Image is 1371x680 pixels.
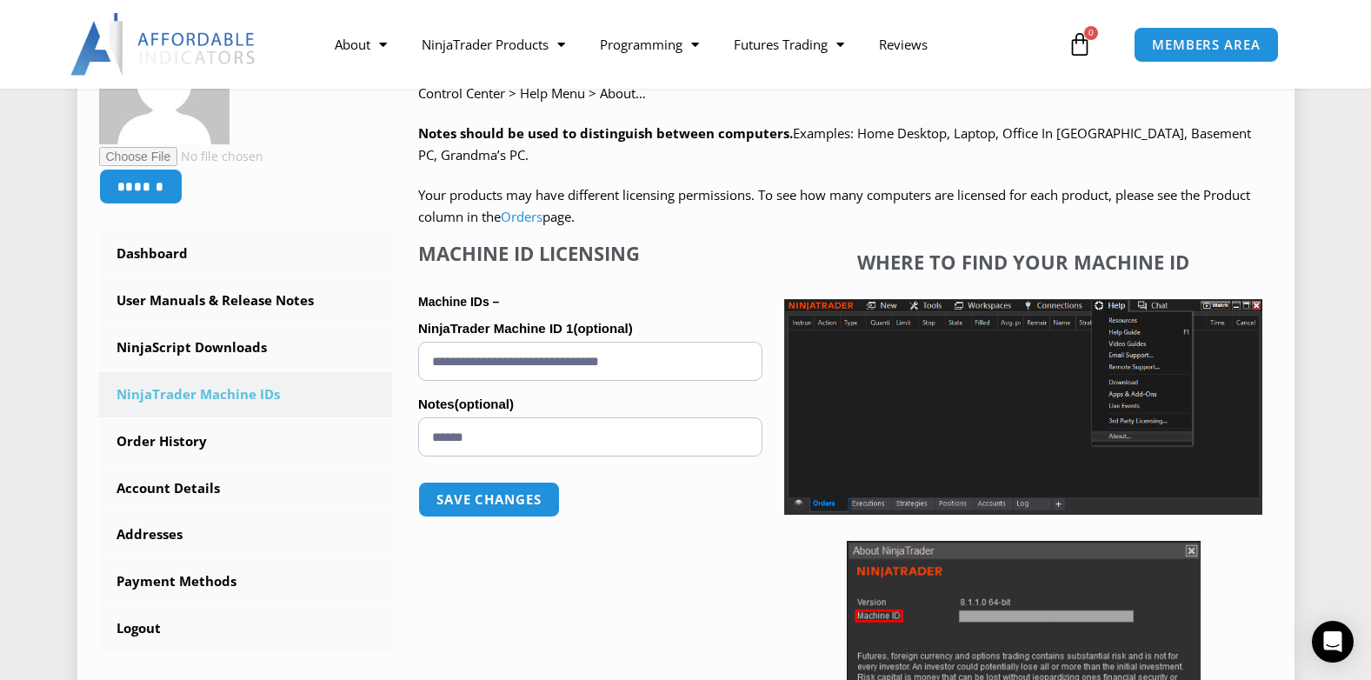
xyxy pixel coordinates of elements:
a: About [317,24,404,64]
img: LogoAI | Affordable Indicators – NinjaTrader [70,13,257,76]
img: Screenshot 2025-01-17 1155544 | Affordable Indicators – NinjaTrader [784,299,1262,515]
span: MEMBERS AREA [1152,38,1261,51]
div: Open Intercom Messenger [1312,621,1354,663]
h4: Where to find your Machine ID [784,250,1262,273]
a: 0 [1042,19,1118,70]
a: Programming [582,24,716,64]
a: NinjaScript Downloads [99,325,393,370]
a: NinjaTrader Products [404,24,582,64]
a: Reviews [862,24,945,64]
strong: Machine IDs – [418,295,499,309]
span: (optional) [573,321,632,336]
a: Addresses [99,512,393,557]
a: Futures Trading [716,24,862,64]
a: Order History [99,419,393,464]
button: Save changes [418,482,560,517]
nav: Menu [317,24,1063,64]
a: MEMBERS AREA [1134,27,1279,63]
a: Payment Methods [99,559,393,604]
a: NinjaTrader Machine IDs [99,372,393,417]
span: Examples: Home Desktop, Laptop, Office In [GEOGRAPHIC_DATA], Basement PC, Grandma’s PC. [418,124,1251,164]
label: NinjaTrader Machine ID 1 [418,316,762,342]
nav: Account pages [99,231,393,651]
strong: Notes should be used to distinguish between computers. [418,124,793,142]
span: (optional) [455,397,514,411]
a: User Manuals & Release Notes [99,278,393,323]
span: Your products may have different licensing permissions. To see how many computers are licensed fo... [418,186,1250,226]
a: Account Details [99,466,393,511]
span: 0 [1084,26,1098,40]
a: Orders [501,208,542,225]
h4: Machine ID Licensing [418,242,762,264]
label: Notes [418,391,762,417]
a: Logout [99,606,393,651]
a: Dashboard [99,231,393,277]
